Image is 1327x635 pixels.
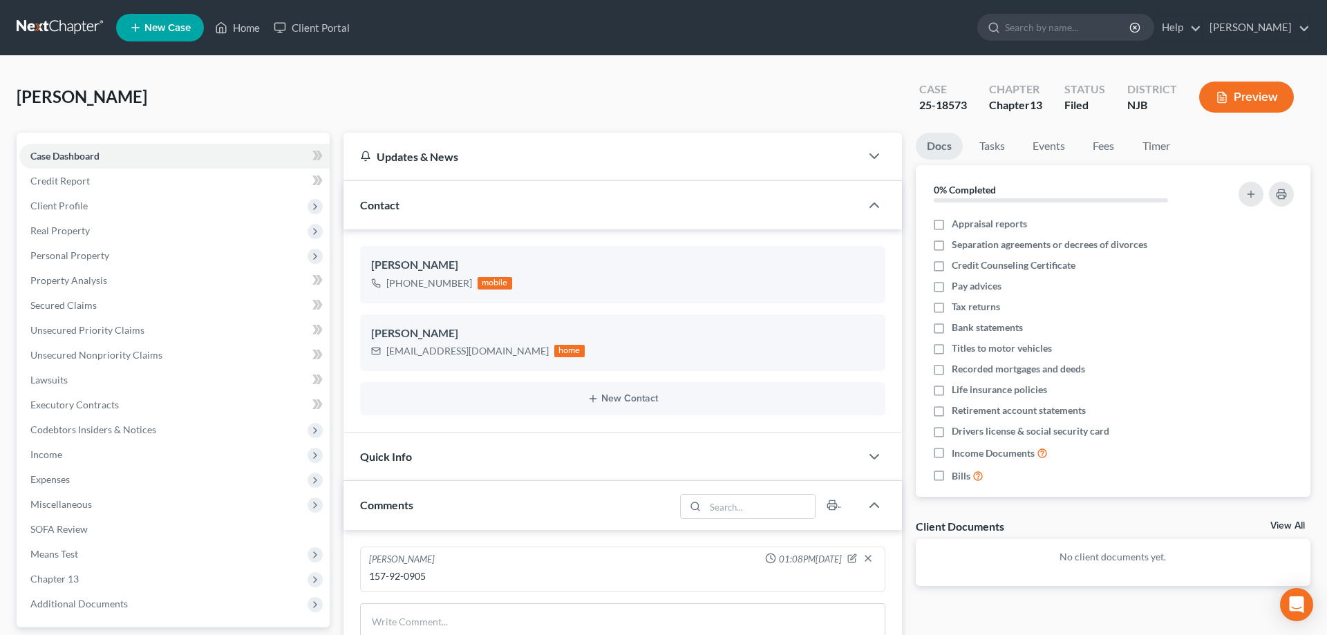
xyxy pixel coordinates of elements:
[916,133,963,160] a: Docs
[1030,98,1042,111] span: 13
[30,150,100,162] span: Case Dashboard
[1064,82,1105,97] div: Status
[369,553,435,567] div: [PERSON_NAME]
[705,495,815,518] input: Search...
[952,300,1000,314] span: Tax returns
[30,299,97,311] span: Secured Claims
[360,198,399,211] span: Contact
[19,144,330,169] a: Case Dashboard
[1064,97,1105,113] div: Filed
[952,238,1147,252] span: Separation agreements or decrees of divorces
[1280,588,1313,621] div: Open Intercom Messenger
[30,274,107,286] span: Property Analysis
[1127,97,1177,113] div: NJB
[934,184,996,196] strong: 0% Completed
[19,318,330,343] a: Unsecured Priority Claims
[19,293,330,318] a: Secured Claims
[30,548,78,560] span: Means Test
[30,225,90,236] span: Real Property
[989,82,1042,97] div: Chapter
[30,523,88,535] span: SOFA Review
[30,573,79,585] span: Chapter 13
[30,374,68,386] span: Lawsuits
[371,257,874,274] div: [PERSON_NAME]
[267,15,357,40] a: Client Portal
[30,498,92,510] span: Miscellaneous
[30,598,128,609] span: Additional Documents
[554,345,585,357] div: home
[952,446,1035,460] span: Income Documents
[360,450,412,463] span: Quick Info
[952,383,1047,397] span: Life insurance policies
[30,424,156,435] span: Codebtors Insiders & Notices
[19,268,330,293] a: Property Analysis
[30,349,162,361] span: Unsecured Nonpriority Claims
[1005,15,1131,40] input: Search by name...
[989,97,1042,113] div: Chapter
[952,341,1052,355] span: Titles to motor vehicles
[30,200,88,211] span: Client Profile
[30,249,109,261] span: Personal Property
[927,550,1299,564] p: No client documents yet.
[952,469,970,483] span: Bills
[19,169,330,193] a: Credit Report
[360,498,413,511] span: Comments
[30,175,90,187] span: Credit Report
[1270,521,1305,531] a: View All
[1082,133,1126,160] a: Fees
[952,321,1023,334] span: Bank statements
[19,343,330,368] a: Unsecured Nonpriority Claims
[1155,15,1201,40] a: Help
[19,392,330,417] a: Executory Contracts
[386,276,472,290] div: [PHONE_NUMBER]
[144,23,191,33] span: New Case
[919,97,967,113] div: 25-18573
[952,279,1001,293] span: Pay advices
[1203,15,1310,40] a: [PERSON_NAME]
[1127,82,1177,97] div: District
[952,404,1086,417] span: Retirement account statements
[916,519,1004,533] div: Client Documents
[19,517,330,542] a: SOFA Review
[1022,133,1076,160] a: Events
[952,217,1027,231] span: Appraisal reports
[371,393,874,404] button: New Contact
[478,277,512,290] div: mobile
[30,399,119,410] span: Executory Contracts
[1199,82,1294,113] button: Preview
[17,86,147,106] span: [PERSON_NAME]
[952,424,1109,438] span: Drivers license & social security card
[208,15,267,40] a: Home
[919,82,967,97] div: Case
[371,325,874,342] div: [PERSON_NAME]
[386,344,549,358] div: [EMAIL_ADDRESS][DOMAIN_NAME]
[30,324,144,336] span: Unsecured Priority Claims
[952,258,1075,272] span: Credit Counseling Certificate
[369,569,876,583] div: 157-92-0905
[1131,133,1181,160] a: Timer
[779,553,842,566] span: 01:08PM[DATE]
[19,368,330,392] a: Lawsuits
[30,473,70,485] span: Expenses
[968,133,1016,160] a: Tasks
[360,149,844,164] div: Updates & News
[30,448,62,460] span: Income
[952,362,1085,376] span: Recorded mortgages and deeds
